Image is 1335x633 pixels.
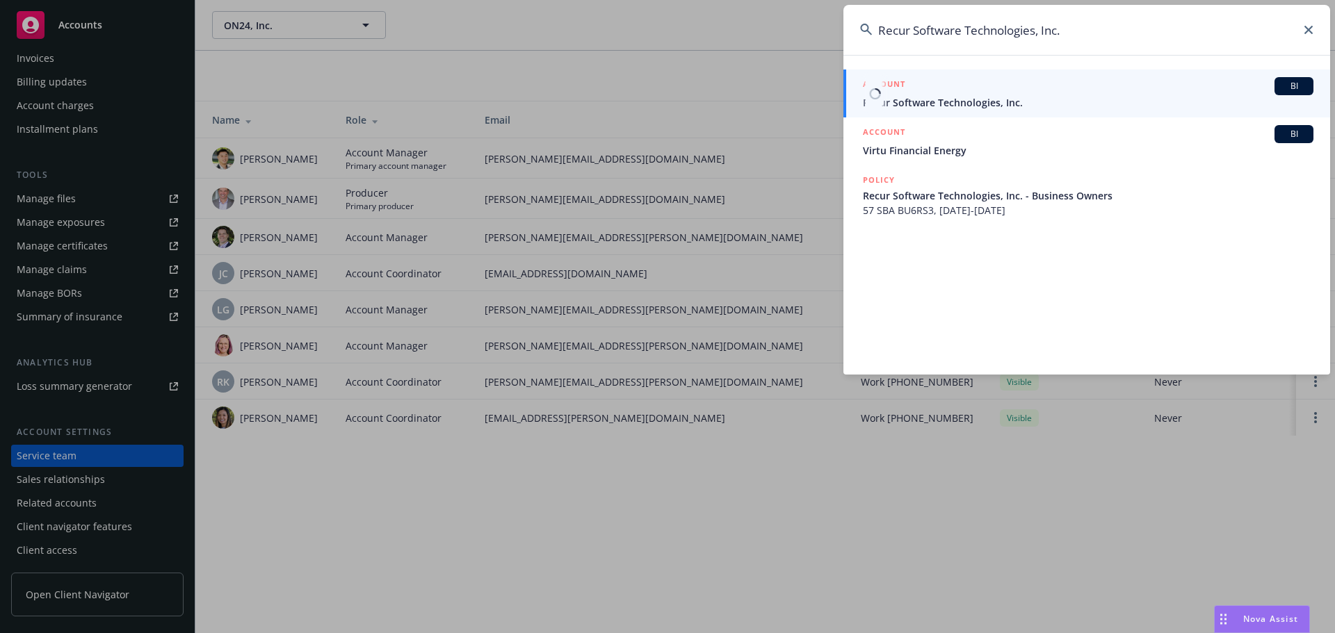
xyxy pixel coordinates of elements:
span: Virtu Financial Energy [863,143,1313,158]
button: Nova Assist [1214,605,1310,633]
h5: ACCOUNT [863,77,905,94]
a: ACCOUNTBIRecur Software Technologies, Inc. [843,69,1330,117]
input: Search... [843,5,1330,55]
div: Drag to move [1215,606,1232,632]
span: Recur Software Technologies, Inc. [863,95,1313,110]
h5: ACCOUNT [863,125,905,142]
span: BI [1280,128,1308,140]
a: POLICYRecur Software Technologies, Inc. - Business Owners57 SBA BU6RS3, [DATE]-[DATE] [843,165,1330,225]
span: 57 SBA BU6RS3, [DATE]-[DATE] [863,203,1313,217]
span: Recur Software Technologies, Inc. - Business Owners [863,188,1313,203]
span: Nova Assist [1243,613,1298,625]
a: ACCOUNTBIVirtu Financial Energy [843,117,1330,165]
h5: POLICY [863,173,895,187]
span: BI [1280,80,1308,92]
